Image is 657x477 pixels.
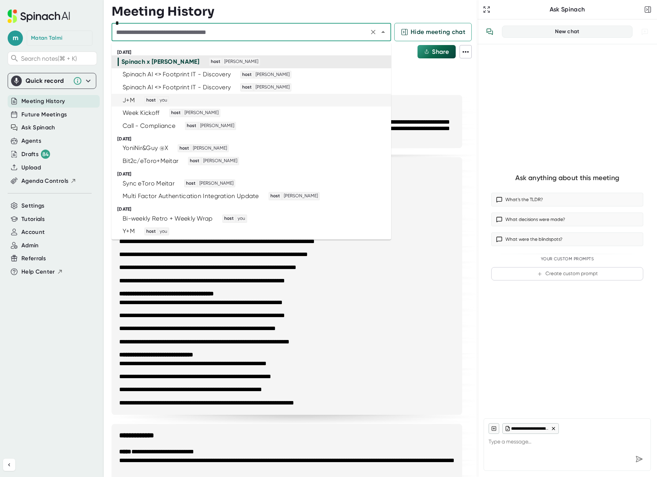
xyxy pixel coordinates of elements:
[223,58,259,65] span: [PERSON_NAME]
[123,227,135,235] div: Y+M
[21,268,55,276] span: Help Center
[192,145,228,152] span: [PERSON_NAME]
[21,150,50,159] div: Drafts
[8,31,23,46] span: m
[145,97,157,104] span: host
[123,157,178,165] div: Bit2c/eToro+Meitar
[21,177,76,185] button: Agenda Controls
[178,145,190,152] span: host
[123,180,175,187] div: Sync eToro Meitar
[241,71,253,78] span: host
[491,256,643,262] div: Your Custom Prompts
[123,84,231,91] div: Spinach AI <> Footprint IT - Discovery
[185,180,197,187] span: host
[21,228,45,237] button: Account
[21,215,45,224] button: Tutorials
[632,452,646,466] div: Send message
[170,110,182,116] span: host
[198,180,235,187] span: [PERSON_NAME]
[254,71,291,78] span: [PERSON_NAME]
[378,27,388,37] button: Close
[491,193,643,206] button: What’s the TLDR?
[117,136,391,142] div: [DATE]
[123,215,213,222] div: Bi-weekly Retro + Weekly Wrap
[199,122,235,129] span: [PERSON_NAME]
[223,215,235,222] span: host
[241,84,253,91] span: host
[269,193,281,200] span: host
[21,241,39,250] button: Admin
[21,97,65,106] button: Meeting History
[21,137,41,145] button: Agents
[507,28,628,35] div: New chat
[41,150,50,159] div: 84
[210,58,222,65] span: host
[21,110,67,119] button: Future Meetings
[186,122,197,129] span: host
[492,6,642,13] div: Ask Spinach
[123,122,175,130] div: Call - Compliance
[21,268,63,276] button: Help Center
[159,97,168,104] span: you
[491,267,643,280] button: Create custom prompt
[418,45,456,58] button: Share
[368,27,379,37] button: Clear
[432,48,449,55] span: Share
[21,123,55,132] button: Ask Spinach
[123,97,135,104] div: J+M
[112,4,214,19] h3: Meeting History
[481,4,492,15] button: Expand to Ask Spinach page
[515,174,619,182] div: Ask anything about this meeting
[491,213,643,226] button: What decisions were made?
[159,228,168,235] span: you
[21,150,50,159] button: Drafts 84
[117,171,391,177] div: [DATE]
[236,215,246,222] span: you
[121,58,199,66] div: Spinach x [PERSON_NAME]
[123,109,160,117] div: Week Kickoff
[123,71,231,78] div: Spinach AI <> Footprint IT - Discovery
[123,192,259,200] div: Multi Factor Authentication Integration Update
[21,55,95,62] span: Search notes (⌘ + K)
[123,144,168,152] div: YoniNir&Guy @X
[202,158,238,164] span: [PERSON_NAME]
[183,110,220,116] span: [PERSON_NAME]
[394,23,472,41] button: Hide meeting chat
[482,24,497,39] button: View conversation history
[31,35,62,42] div: Matan Talmi
[21,201,45,210] button: Settings
[21,177,68,185] span: Agenda Controls
[21,163,41,172] button: Upload
[491,232,643,246] button: What were the blindspots?
[642,4,653,15] button: Close conversation sidebar
[283,193,319,200] span: [PERSON_NAME]
[254,84,291,91] span: [PERSON_NAME]
[11,73,93,89] div: Quick record
[26,77,69,85] div: Quick record
[411,27,465,37] span: Hide meeting chat
[189,158,201,164] span: host
[117,50,391,55] div: [DATE]
[117,206,391,212] div: [DATE]
[21,254,46,263] button: Referrals
[145,228,157,235] span: host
